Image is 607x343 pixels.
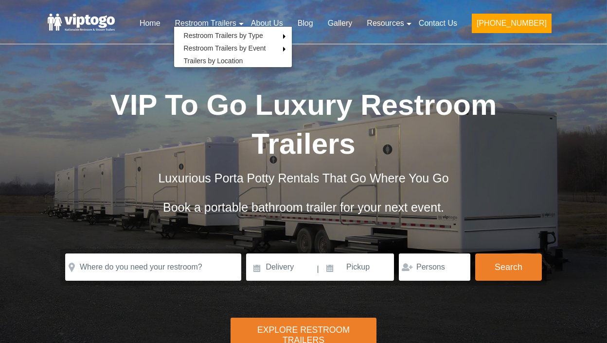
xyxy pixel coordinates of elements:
input: Persons [399,253,470,281]
input: Where do you need your restroom? [65,253,241,281]
button: [PHONE_NUMBER] [472,14,552,33]
a: Contact Us [411,13,464,34]
a: Gallery [321,13,360,34]
input: Pickup [320,253,394,281]
span: VIP To Go Luxury Restroom Trailers [110,89,497,160]
button: Search [475,253,542,281]
a: Home [132,13,168,34]
a: Restroom Trailers by Type [174,29,273,42]
a: Restroom Trailers [168,13,244,34]
span: Book a portable bathroom trailer for your next event. [163,200,444,214]
span: Luxurious Porta Potty Rentals That Go Where You Go [158,171,448,185]
input: Delivery [246,253,316,281]
a: Restroom Trailers by Event [174,42,276,54]
a: About Us [244,13,290,34]
a: [PHONE_NUMBER] [464,13,559,39]
a: Blog [290,13,321,34]
span: | [317,253,319,285]
a: Trailers by Location [174,54,253,67]
a: Resources [359,13,411,34]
